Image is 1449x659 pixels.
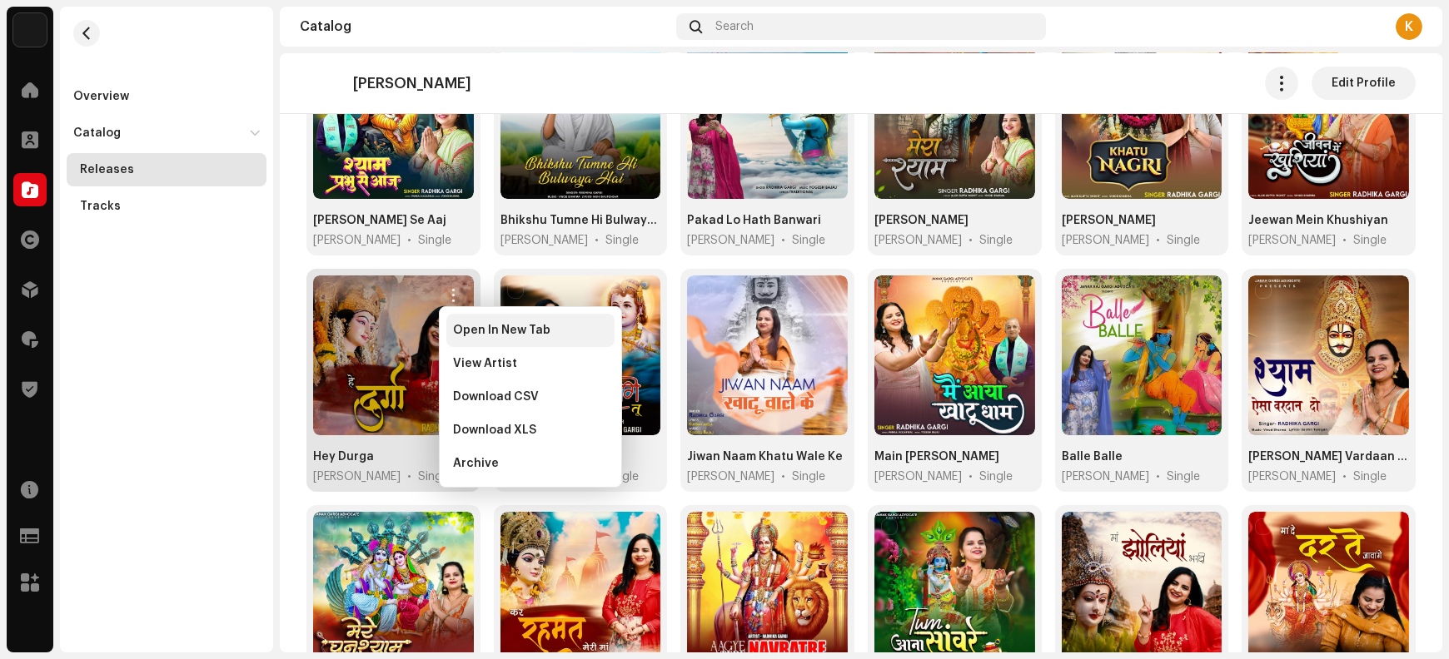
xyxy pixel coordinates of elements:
div: Single [605,232,639,249]
span: Archive [453,457,499,470]
span: • [781,468,785,485]
span: Search [715,20,754,33]
span: Radhika Gargi [1062,232,1149,249]
div: Mera Shyam [874,212,968,229]
img: c087c47d-12bb-4b90-b8b8-1b972ebad26b [306,67,340,100]
div: Catalog [73,126,121,140]
span: • [1156,468,1160,485]
div: Shayam Prabhu Se Aaj [313,212,446,229]
div: Single [979,232,1013,249]
div: Jeewan Mein Khushiyan [1248,212,1388,229]
span: Radhika Gargi [874,232,962,249]
div: Single [418,232,451,249]
div: Main Aaya Khatu Dham [874,448,999,465]
span: • [968,468,973,485]
div: Overview [73,90,129,103]
div: Single [792,232,825,249]
div: Bhikshu Tumne Hi Bulwaya Hai [500,212,661,229]
div: Single [1353,468,1387,485]
span: Open In New Tab [453,324,550,337]
re-m-nav-item: Overview [67,80,266,113]
div: Single [792,468,825,485]
span: Download XLS [453,424,536,437]
span: Radhika Gargi [687,468,774,485]
span: Download CSV [453,390,539,404]
div: Khatu Nagri [1062,212,1156,229]
div: Releases [80,163,134,176]
div: Single [418,468,451,485]
span: View Artist [453,357,517,370]
div: Single [1353,232,1387,249]
span: • [407,468,411,485]
p: [PERSON_NAME] [353,75,471,92]
div: Shyam Aisa Vardaan Do [1248,448,1409,465]
button: Edit Profile [1312,67,1416,100]
span: • [1342,468,1347,485]
div: Balle Balle [1062,448,1123,465]
span: Radhika Gargi [1248,468,1336,485]
span: Radhika Gargi [313,468,401,485]
span: • [1342,232,1347,249]
span: • [1156,232,1160,249]
div: Single [1167,468,1200,485]
span: Radhika Gargi [1248,232,1336,249]
span: Radhika Gargi [874,468,962,485]
span: Radhika Gargi [313,232,401,249]
span: Radhika Gargi [1062,468,1149,485]
span: • [968,232,973,249]
div: Pakad Lo Hath Banwari [687,212,821,229]
div: Tracks [80,200,121,213]
re-m-nav-item: Tracks [67,190,266,223]
div: Single [979,468,1013,485]
span: Edit Profile [1332,67,1396,100]
span: Radhika Gargi [687,232,774,249]
div: Catalog [300,20,670,33]
div: K [1396,13,1422,40]
re-m-nav-dropdown: Catalog [67,116,266,223]
div: Single [1167,232,1200,249]
span: Radhika Gargi [500,232,588,249]
div: Jiwan Naam Khatu Wale Ke [687,448,843,465]
span: • [595,232,599,249]
img: 10d72f0b-d06a-424f-aeaa-9c9f537e57b6 [13,13,47,47]
div: Hey Durga [313,448,374,465]
re-m-nav-item: Releases [67,153,266,186]
span: • [781,232,785,249]
span: • [407,232,411,249]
